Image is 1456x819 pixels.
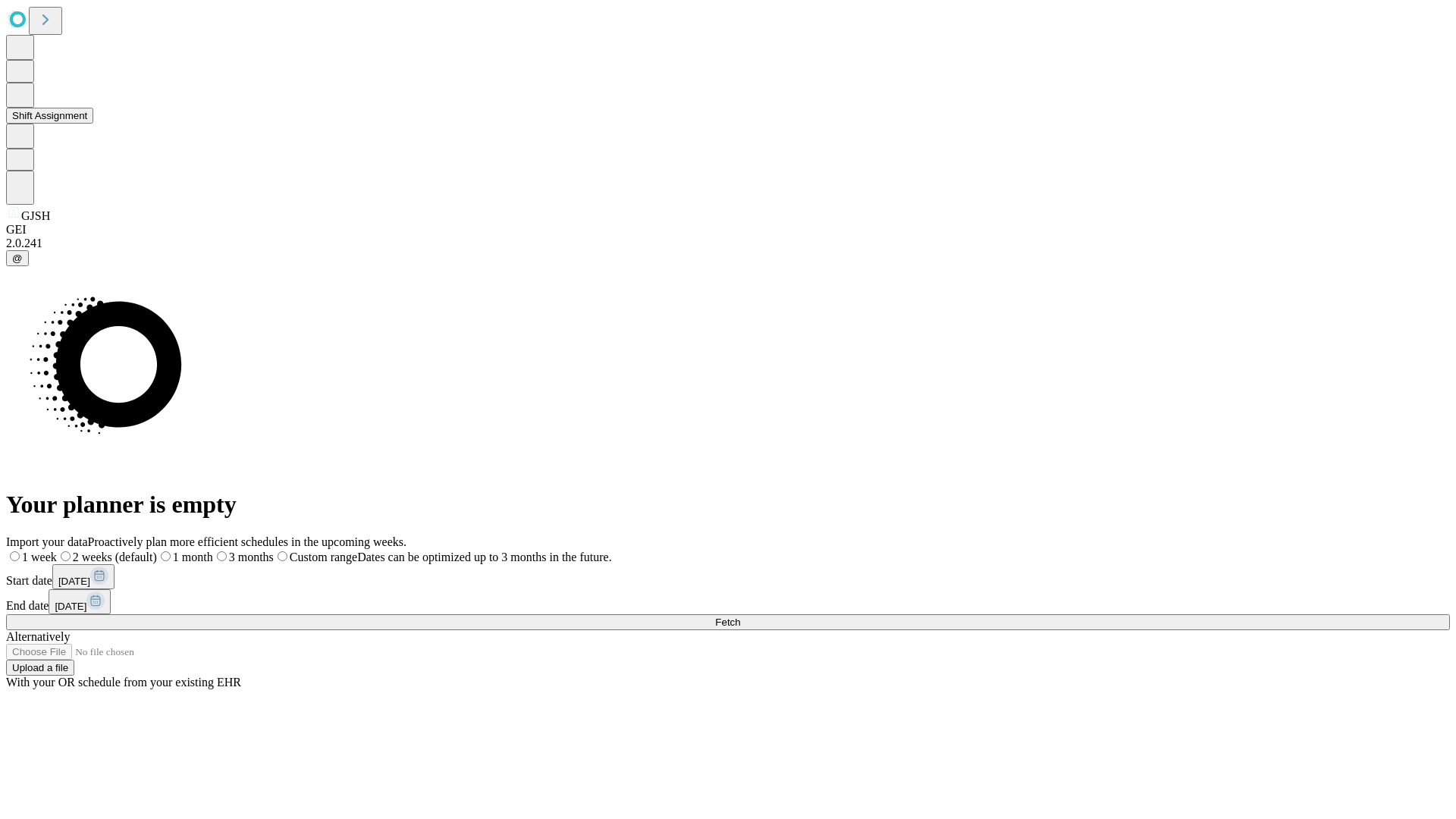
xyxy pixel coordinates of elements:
[6,250,29,266] button: @
[173,551,213,563] span: 1 month
[6,223,1450,237] div: GEI
[73,551,157,563] span: 2 weeks (default)
[229,551,274,563] span: 3 months
[6,535,88,548] span: Import your data
[21,209,50,222] span: GJSH
[12,253,23,264] span: @
[290,551,357,563] span: Custom range
[161,551,171,561] input: 1 month
[278,551,287,561] input: Custom rangeDates can be optimized up to 3 months in the future.
[49,589,111,614] button: [DATE]
[6,491,1450,519] h1: Your planner is empty
[58,576,90,587] span: [DATE]
[217,551,227,561] input: 3 months
[6,237,1450,250] div: 2.0.241
[55,601,86,612] span: [DATE]
[6,676,241,689] span: With your OR schedule from your existing EHR
[6,108,93,124] button: Shift Assignment
[6,614,1450,630] button: Fetch
[6,564,1450,589] div: Start date
[88,535,406,548] span: Proactively plan more efficient schedules in the upcoming weeks.
[6,589,1450,614] div: End date
[6,660,74,676] button: Upload a file
[357,551,611,563] span: Dates can be optimized up to 3 months in the future.
[52,564,115,589] button: [DATE]
[6,630,70,643] span: Alternatively
[61,551,71,561] input: 2 weeks (default)
[10,551,20,561] input: 1 week
[22,551,57,563] span: 1 week
[715,617,740,628] span: Fetch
